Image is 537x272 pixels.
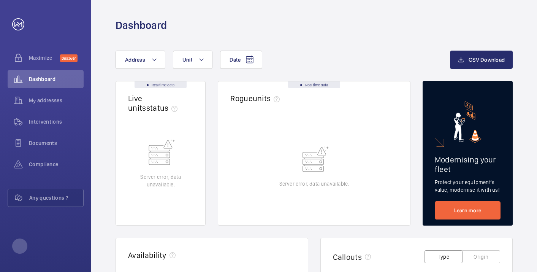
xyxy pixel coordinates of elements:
[469,57,505,63] span: CSV Download
[230,57,241,63] span: Date
[182,57,192,63] span: Unit
[128,250,166,260] h2: Availability
[276,180,352,187] p: Server error, data unavailable.
[253,94,283,103] span: units
[146,103,181,113] span: status
[135,81,187,88] div: Real time data
[333,252,362,262] h2: Callouts
[454,101,482,143] img: marketing-card.svg
[125,57,145,63] span: Address
[288,81,340,88] div: Real time data
[450,51,513,69] button: CSV Download
[462,250,500,263] button: Origin
[220,51,262,69] button: Date
[29,97,84,104] span: My addresses
[230,94,283,103] h2: Rogue
[116,51,165,69] button: Address
[29,161,84,168] span: Compliance
[425,250,463,263] button: Type
[435,201,501,220] a: Learn more
[29,54,60,62] span: Maximize
[128,94,181,113] h2: Live units
[128,173,193,188] p: Server error, data unavailable.
[29,139,84,147] span: Documents
[29,194,83,202] span: Any questions ?
[29,118,84,126] span: Interventions
[29,75,84,83] span: Dashboard
[435,155,501,174] h2: Modernising your fleet
[435,178,501,194] p: Protect your equipment's value, modernise it with us!
[116,18,167,32] h1: Dashboard
[60,54,78,62] span: Discover
[173,51,212,69] button: Unit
